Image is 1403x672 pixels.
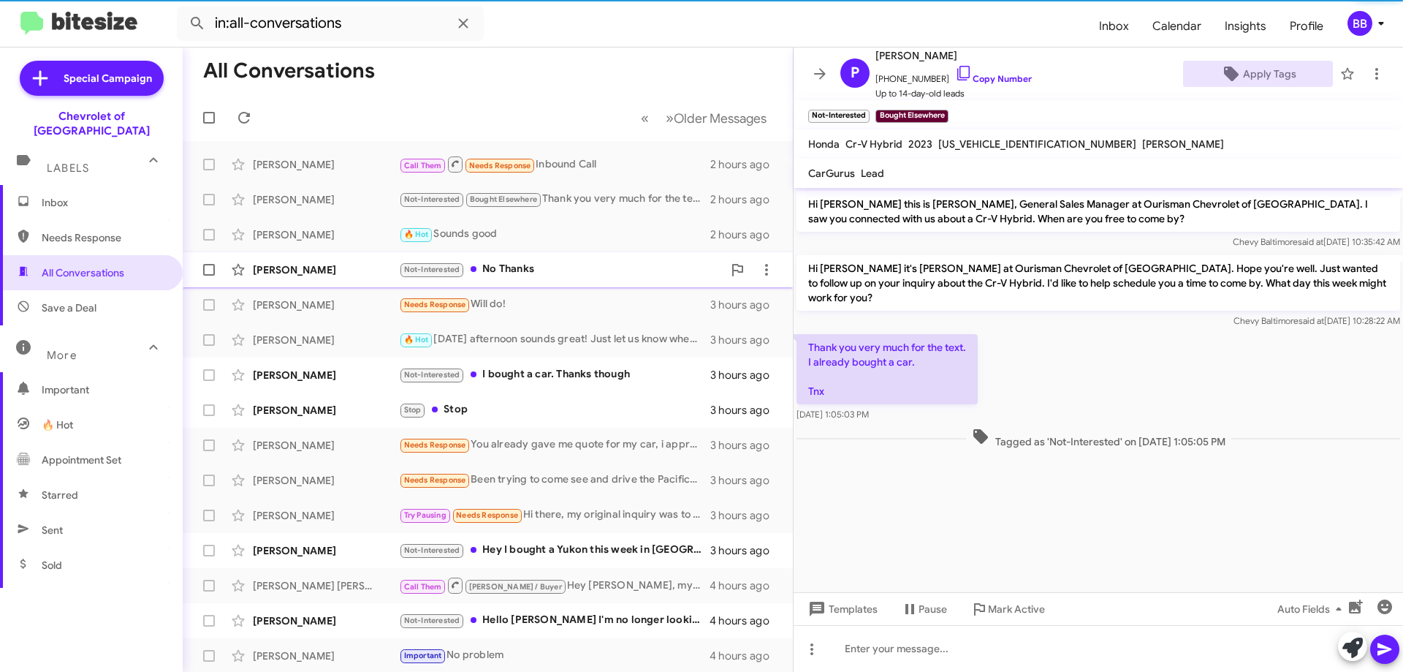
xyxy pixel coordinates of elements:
a: Copy Number [955,73,1032,84]
span: Labels [47,162,89,175]
span: [PERSON_NAME] [1142,137,1224,151]
div: 4 hours ago [710,614,781,628]
div: BB [1347,11,1372,36]
div: Inbound Call [399,155,710,173]
div: [PERSON_NAME] [253,473,399,488]
div: [PERSON_NAME] [253,227,399,242]
span: 2023 [908,137,932,151]
span: Not-Interested [404,265,460,274]
span: Starred [42,488,78,502]
span: Appointment Set [42,453,121,467]
span: 🔥 Hot [404,230,429,239]
div: 4 hours ago [710,649,781,663]
span: Needs Response [404,300,466,309]
span: said at [1299,315,1324,326]
div: Thank you very much for the text. I already bought a car. Tnx [399,191,710,208]
span: Sold [42,558,62,573]
span: Templates [805,596,878,622]
span: Needs Response [404,440,466,450]
p: Hi [PERSON_NAME] it's [PERSON_NAME] at Ourisman Chevrolet of [GEOGRAPHIC_DATA]. Hope you're well.... [796,255,1400,311]
div: [PERSON_NAME] [253,403,399,418]
div: [PERSON_NAME] [253,333,399,347]
span: CarGurus [808,167,855,180]
span: Needs Response [404,475,466,485]
nav: Page navigation example [633,103,775,133]
a: Calendar [1141,5,1213,48]
span: [PHONE_NUMBER] [875,64,1032,86]
div: 3 hours ago [710,508,781,523]
span: Inbox [42,195,166,210]
span: Older Messages [674,110,767,127]
span: Important [42,382,166,397]
div: 3 hours ago [710,543,781,558]
a: Special Campaign [20,61,164,96]
div: Hey [PERSON_NAME], my manager’s been paying up to 180% over market for trades this week. If yours... [399,576,710,594]
div: Hello [PERSON_NAME] I'm no longer looking for a vehicle [399,612,710,629]
span: Lead [861,167,884,180]
div: 3 hours ago [710,473,781,488]
button: Pause [889,596,959,622]
a: Profile [1278,5,1335,48]
span: Tagged as 'Not-Interested' on [DATE] 1:05:05 PM [966,428,1231,449]
div: 3 hours ago [710,403,781,418]
div: I bought a car. Thanks though [399,366,710,383]
span: [DATE] 1:05:03 PM [796,409,869,420]
span: Save a Deal [42,301,96,315]
span: Call Them [404,582,442,592]
span: Not-Interested [404,195,460,204]
span: Not-Interested [404,616,460,625]
span: [PERSON_NAME] / Buyer [469,582,562,592]
h1: All Conversations [203,59,375,83]
span: More [47,349,77,362]
p: Hi [PERSON_NAME] this is [PERSON_NAME], General Sales Manager at Ourisman Chevrolet of [GEOGRAPHI... [796,191,1400,232]
span: Sent [42,523,63,537]
p: Thank you very much for the text. I already bought a car. Tnx [796,334,978,404]
span: Cr-V Hybrid [845,137,902,151]
button: Mark Active [959,596,1057,622]
div: [PERSON_NAME] [253,263,399,277]
span: Bought Elsewhere [470,195,537,204]
div: 2 hours ago [710,157,781,172]
span: Mark Active [988,596,1045,622]
span: Apply Tags [1243,61,1296,87]
span: said at [1298,236,1323,247]
small: Bought Elsewhere [875,110,948,123]
span: P [851,61,859,85]
input: Search [177,6,484,41]
small: Not-Interested [808,110,870,123]
span: Try Pausing [404,510,446,520]
div: [PERSON_NAME] [253,192,399,207]
div: [PERSON_NAME] [253,508,399,523]
div: 3 hours ago [710,298,781,312]
div: 4 hours ago [710,578,781,593]
span: [PERSON_NAME] [875,47,1032,64]
div: [PERSON_NAME] [PERSON_NAME] [253,578,399,593]
button: Next [657,103,775,133]
span: Important [404,651,442,660]
span: Needs Response [469,161,531,170]
a: Insights [1213,5,1278,48]
span: Needs Response [42,230,166,245]
div: You already gave me quote for my car, i appreciate your team taking the time to work on me with t... [399,437,710,453]
button: Templates [794,596,889,622]
span: 🔥 Hot [404,335,429,344]
span: [US_VEHICLE_IDENTIFICATION_NUMBER] [938,137,1136,151]
a: Inbox [1087,5,1141,48]
span: Pause [919,596,947,622]
div: 3 hours ago [710,438,781,453]
div: [PERSON_NAME] [253,543,399,558]
span: » [666,109,674,127]
div: Hey I bought a Yukon this week in [GEOGRAPHIC_DATA] SC [399,542,710,559]
button: BB [1335,11,1387,36]
div: No Thanks [399,261,723,278]
span: Special Campaign [64,71,152,86]
span: Auto Fields [1277,596,1347,622]
span: Not-Interested [404,370,460,380]
div: [PERSON_NAME] [253,368,399,382]
span: Chevy Baltimore [DATE] 10:35:42 AM [1233,236,1400,247]
button: Auto Fields [1266,596,1359,622]
div: [PERSON_NAME] [253,614,399,628]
